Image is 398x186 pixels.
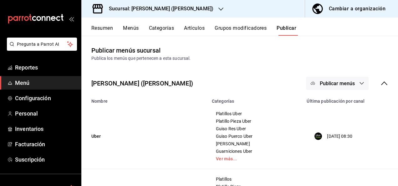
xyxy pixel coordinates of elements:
span: Guiso Puerco Uber [216,134,295,138]
button: Pregunta a Parrot AI [7,38,77,51]
div: Cambiar a organización [329,4,385,13]
span: Guiso Res Uber [216,127,295,131]
button: Grupos modificadores [215,25,267,36]
div: [PERSON_NAME] ([PERSON_NAME]) [91,79,193,88]
span: Facturación [15,140,76,148]
button: Resumen [91,25,113,36]
th: Última publicación por canal [303,95,398,104]
span: Platillos Uber [216,111,295,116]
span: Reportes [15,63,76,72]
a: Ver más... [216,157,295,161]
span: Personal [15,109,76,118]
span: Platillo Pieza Uber [216,119,295,123]
th: Nombre [81,95,208,104]
span: Pregunta a Parrot AI [17,41,67,48]
th: Categorías [208,95,303,104]
span: Suscripción [15,155,76,164]
button: Artículos [184,25,205,36]
button: Publicar [277,25,296,36]
span: Menú [15,79,76,87]
span: Publicar menús [320,80,355,86]
td: Uber [81,104,208,169]
button: open_drawer_menu [69,16,74,21]
button: Publicar menús [306,77,369,90]
button: Categorías [149,25,174,36]
span: Configuración [15,94,76,102]
button: Menús [123,25,139,36]
div: Publicar menús sucursal [91,46,161,55]
div: navigation tabs [91,25,398,36]
span: Guarniciones Uber [216,149,295,153]
a: Pregunta a Parrot AI [4,45,77,52]
p: [DATE] 08:30 [327,133,352,140]
h3: Sucursal: [PERSON_NAME] ([PERSON_NAME]) [104,5,213,13]
div: Publica los menús que pertenecen a esta sucursal. [91,55,388,62]
span: Inventarios [15,125,76,133]
span: Platillos [216,177,295,181]
span: [PERSON_NAME] [216,142,295,146]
